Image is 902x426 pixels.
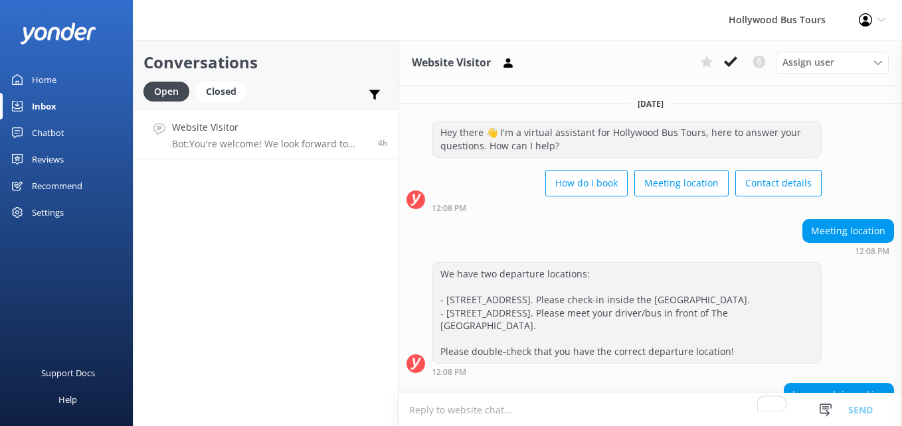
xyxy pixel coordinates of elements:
[855,248,889,255] strong: 12:08 PM
[172,120,368,135] h4: Website Visitor
[782,55,834,70] span: Assign user
[784,384,893,406] div: how much is parking
[378,137,388,149] span: Oct 07 2025 01:04pm (UTC -07:00) America/Tijuana
[634,170,729,196] button: Meeting location
[58,386,77,413] div: Help
[432,367,822,376] div: Oct 07 2025 12:08pm (UTC -07:00) America/Tijuana
[196,84,253,98] a: Closed
[172,138,368,150] p: Bot: You're welcome! We look forward to seeing you at [GEOGRAPHIC_DATA] Bus Tours soon!
[802,246,894,255] div: Oct 07 2025 12:08pm (UTC -07:00) America/Tijuana
[32,173,82,199] div: Recommend
[776,52,889,73] div: Assign User
[432,203,822,212] div: Oct 07 2025 12:08pm (UTC -07:00) America/Tijuana
[143,50,388,75] h2: Conversations
[545,170,628,196] button: How do I book
[20,23,96,44] img: yonder-white-logo.png
[143,84,196,98] a: Open
[399,393,902,426] textarea: To enrich screen reader interactions, please activate Accessibility in Grammarly extension settings
[630,98,672,109] span: [DATE]
[41,360,95,386] div: Support Docs
[134,109,398,159] a: Website VisitorBot:You're welcome! We look forward to seeing you at [GEOGRAPHIC_DATA] Bus Tours s...
[735,170,822,196] button: Contact details
[432,204,466,212] strong: 12:08 PM
[432,121,821,157] div: Hey there 👋 I'm a virtual assistant for Hollywood Bus Tours, here to answer your questions. How c...
[432,263,821,363] div: We have two departure locations: - [STREET_ADDRESS]. Please check-in inside the [GEOGRAPHIC_DATA]...
[196,82,246,102] div: Closed
[32,146,64,173] div: Reviews
[412,54,491,72] h3: Website Visitor
[32,66,56,93] div: Home
[32,199,64,226] div: Settings
[32,93,56,119] div: Inbox
[32,119,64,146] div: Chatbot
[432,368,466,376] strong: 12:08 PM
[143,82,189,102] div: Open
[803,220,893,242] div: Meeting location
